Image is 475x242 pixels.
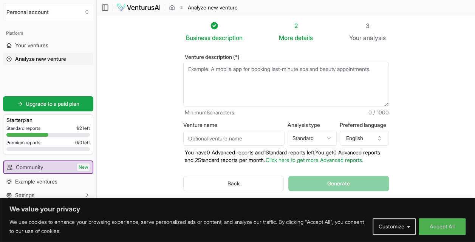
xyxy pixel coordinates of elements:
[3,96,93,111] a: Upgrade to a paid plan
[183,149,389,164] p: You have 0 Advanced reports and 1 Standard reports left. Y ou get 0 Advanced reports and 2 Standa...
[76,125,90,131] span: 1 / 2 left
[373,218,416,235] button: Customize
[185,109,235,116] span: Minimum 8 characters.
[3,53,93,65] a: Analyze new venture
[75,140,90,146] span: 0 / 0 left
[349,33,362,42] span: Your
[6,116,90,124] h3: Starter plan
[266,157,363,163] a: Click here to get more Advanced reports.
[3,3,93,21] button: Select an organization
[117,3,161,12] img: logo
[3,176,93,188] a: Example ventures
[15,42,48,49] span: Your ventures
[183,176,284,191] button: Back
[15,178,57,185] span: Example ventures
[183,122,285,128] label: Venture name
[288,122,337,128] label: Analysis type
[9,205,466,214] p: We value your privacy
[77,163,90,171] span: New
[3,27,93,39] div: Platform
[3,189,93,201] button: Settings
[279,33,293,42] span: More
[15,55,66,63] span: Analyze new venture
[419,218,466,235] button: Accept All
[26,100,79,108] span: Upgrade to a paid plan
[363,34,386,42] span: analysis
[183,131,285,146] input: Optional venture name
[9,217,367,236] p: We use cookies to enhance your browsing experience, serve personalized ads or content, and analyz...
[295,34,313,42] span: details
[188,4,238,11] span: Analyze new venture
[6,125,40,131] span: Standard reports
[186,33,210,42] span: Business
[4,161,93,173] a: CommunityNew
[6,140,40,146] span: Premium reports
[212,34,243,42] span: description
[3,39,93,51] a: Your ventures
[169,4,238,11] nav: breadcrumb
[15,191,34,199] span: Settings
[340,131,389,146] button: English
[183,54,389,60] label: Venture description (*)
[368,109,389,116] span: 0 / 1000
[279,21,313,30] div: 2
[349,21,386,30] div: 3
[16,163,43,171] span: Community
[340,122,389,128] label: Preferred language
